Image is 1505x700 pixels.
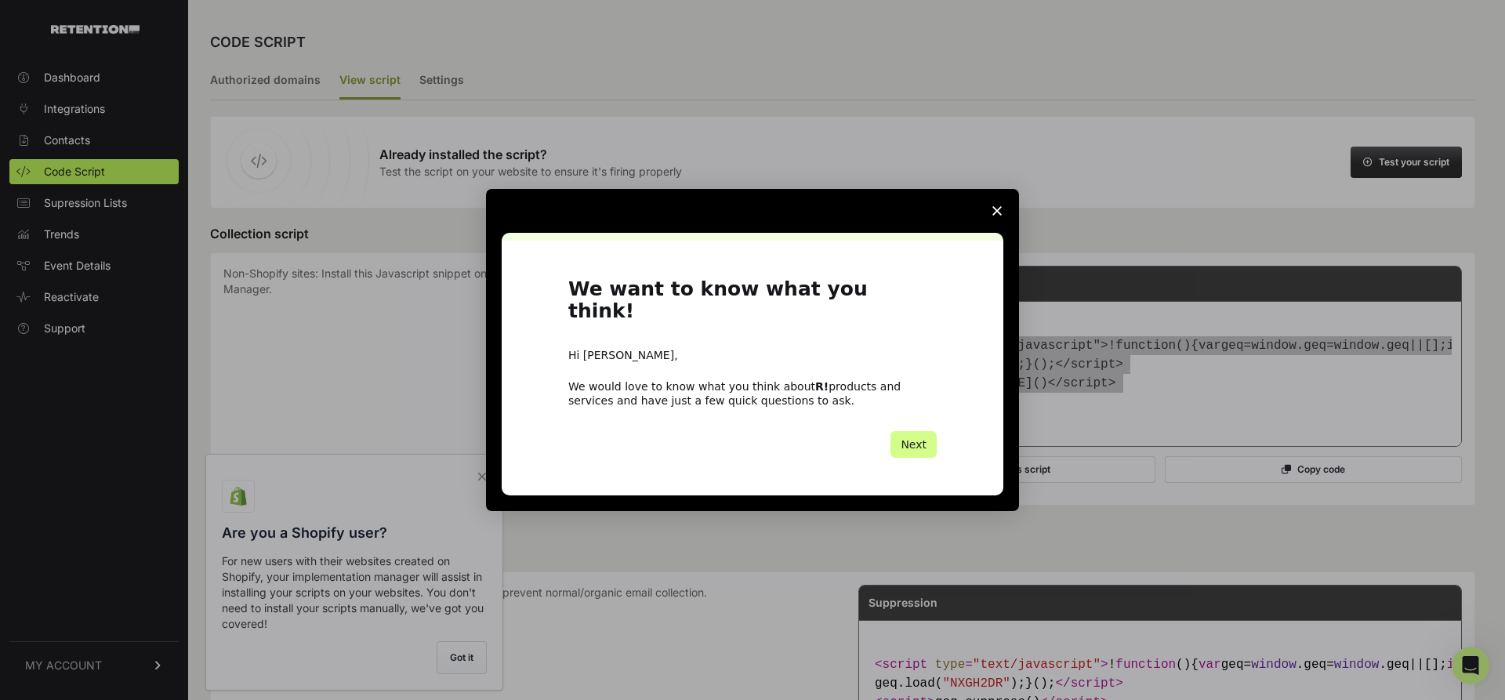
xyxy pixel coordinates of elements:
[568,379,937,408] div: We would love to know what you think about products and services and have just a few quick questi...
[890,431,937,458] button: Next
[568,278,937,332] h1: We want to know what you think!
[975,189,1019,233] span: Close survey
[568,348,937,364] div: Hi [PERSON_NAME],
[815,380,829,393] b: R!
